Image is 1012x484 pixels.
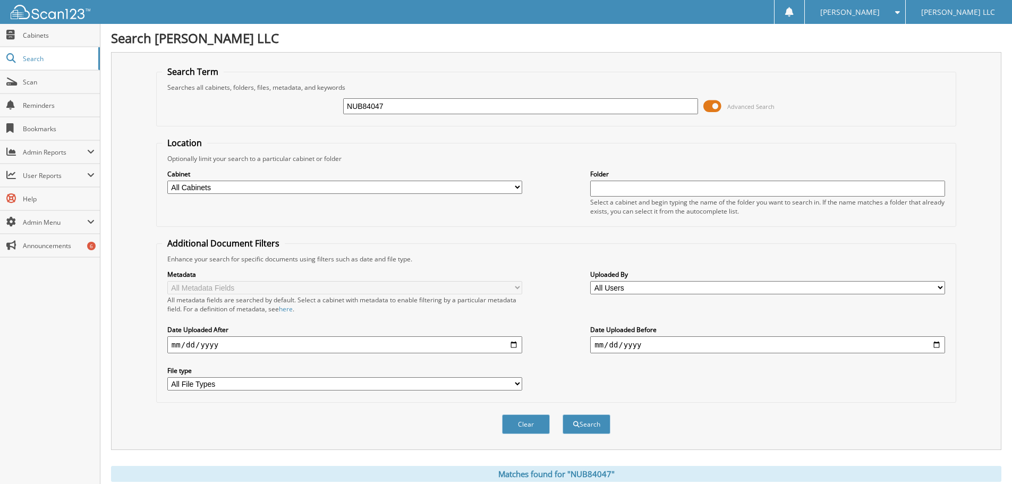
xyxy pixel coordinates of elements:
[727,103,775,111] span: Advanced Search
[23,171,87,180] span: User Reports
[590,336,945,353] input: end
[162,66,224,78] legend: Search Term
[167,366,522,375] label: File type
[167,325,522,334] label: Date Uploaded After
[590,198,945,216] div: Select a cabinet and begin typing the name of the folder you want to search in. If the name match...
[590,270,945,279] label: Uploaded By
[23,124,95,133] span: Bookmarks
[11,5,90,19] img: scan123-logo-white.svg
[162,254,950,264] div: Enhance your search for specific documents using filters such as date and file type.
[23,31,95,40] span: Cabinets
[590,169,945,179] label: Folder
[563,414,610,434] button: Search
[23,148,87,157] span: Admin Reports
[23,78,95,87] span: Scan
[23,194,95,203] span: Help
[502,414,550,434] button: Clear
[23,241,95,250] span: Announcements
[167,270,522,279] label: Metadata
[167,336,522,353] input: start
[111,466,1001,482] div: Matches found for "NUB84047"
[921,9,995,15] span: [PERSON_NAME] LLC
[162,237,285,249] legend: Additional Document Filters
[820,9,880,15] span: [PERSON_NAME]
[162,154,950,163] div: Optionally limit your search to a particular cabinet or folder
[23,101,95,110] span: Reminders
[590,325,945,334] label: Date Uploaded Before
[162,137,207,149] legend: Location
[111,29,1001,47] h1: Search [PERSON_NAME] LLC
[23,54,93,63] span: Search
[87,242,96,250] div: 6
[279,304,293,313] a: here
[162,83,950,92] div: Searches all cabinets, folders, files, metadata, and keywords
[167,169,522,179] label: Cabinet
[23,218,87,227] span: Admin Menu
[167,295,522,313] div: All metadata fields are searched by default. Select a cabinet with metadata to enable filtering b...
